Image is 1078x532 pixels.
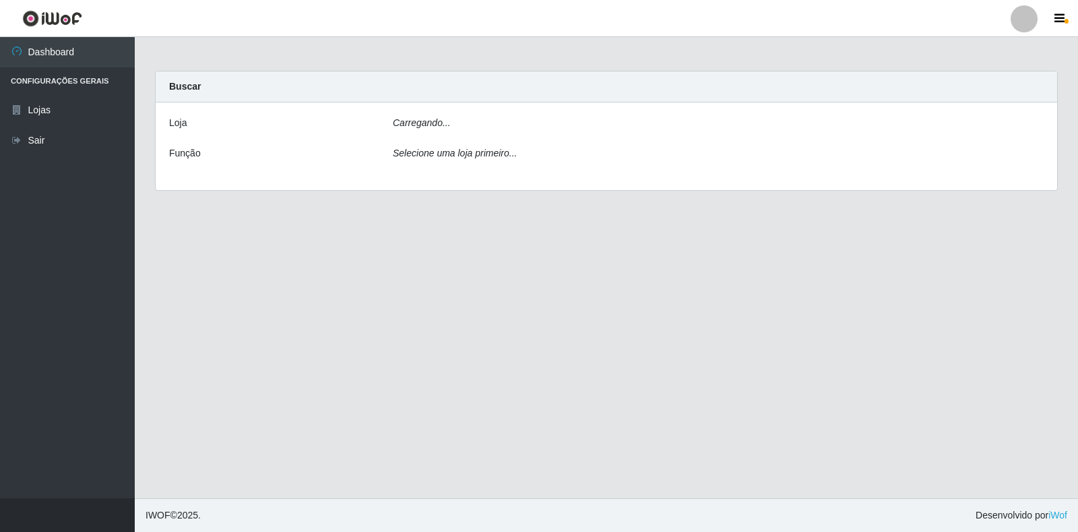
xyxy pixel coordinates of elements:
[393,148,517,158] i: Selecione uma loja primeiro...
[1048,510,1067,521] a: iWof
[393,117,451,128] i: Carregando...
[169,81,201,92] strong: Buscar
[146,508,201,523] span: © 2025 .
[22,10,82,27] img: CoreUI Logo
[146,510,170,521] span: IWOF
[169,146,201,160] label: Função
[169,116,187,130] label: Loja
[976,508,1067,523] span: Desenvolvido por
